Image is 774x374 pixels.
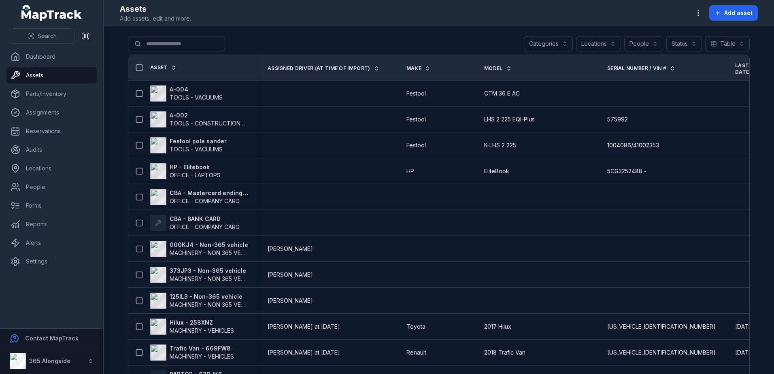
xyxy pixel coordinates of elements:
time: 28/10/2025, 12:00:00 am [735,323,754,331]
a: MapTrack [21,5,82,21]
span: MACHINERY - VEHICLES [170,327,234,334]
a: Alerts [6,235,97,251]
a: Model [484,65,512,72]
span: Model [484,65,503,72]
strong: CBA - BANK CARD [170,215,240,223]
span: OFFICE - LAPTOPS [170,172,221,178]
a: A-004TOOLS - VACUUMS [150,85,223,102]
span: [PERSON_NAME] [268,271,313,279]
span: Search [38,32,57,40]
strong: Festool pole sander [170,137,227,145]
span: [PERSON_NAME] at [DATE] [268,348,340,357]
span: Add asset [724,9,753,17]
strong: A-002 [170,111,248,119]
time: 30/07/2025, 12:00:00 am [735,348,754,357]
a: 373JP3 - Non-365 vehicleMACHINERY - NON 365 VEHICLES [150,267,248,283]
span: LHS 2 225 EQI-Plus [484,115,535,123]
span: OFFICE - COMPANY CARD [170,223,240,230]
a: Reports [6,216,97,232]
a: Reservations [6,123,97,139]
span: MACHINERY - VEHICLES [170,353,234,360]
span: CTM 36 E AC [484,89,520,98]
a: CBA - BANK CARDOFFICE - COMPANY CARD [150,215,240,231]
span: Serial Number / VIN # [607,65,666,72]
button: Locations [576,36,621,51]
a: People [6,179,97,195]
a: Assets [6,67,97,83]
a: Serial Number / VIN # [607,65,675,72]
span: TOOLS - CONSTRUCTION GENERAL (ACRO PROPS, HAND TOOLS, ETC) [170,120,364,127]
span: HP [406,167,414,175]
span: 575992 [607,115,628,123]
span: [US_VEHICLE_IDENTIFICATION_NUMBER] [607,348,716,357]
strong: Trafic Van - 669FW8 [170,344,234,353]
strong: A-004 [170,85,223,93]
a: Assigned Driver (At time of import) [268,65,379,72]
strong: 125IL3 - Non-365 vehicle [170,293,248,301]
span: Toyota [406,323,425,331]
span: 1004086/41002353 [607,141,659,149]
span: [US_VEHICLE_IDENTIFICATION_NUMBER] [607,323,716,331]
span: MACHINERY - NON 365 VEHICLES [170,249,260,256]
a: Hilux - 258XNZMACHINERY - VEHICLES [150,319,234,335]
button: Add asset [709,5,758,21]
span: Renault [406,348,426,357]
button: Status [666,36,702,51]
button: Table [705,36,750,51]
span: [PERSON_NAME] [268,245,313,253]
span: [DATE] [735,349,754,356]
span: OFFICE - COMPANY CARD [170,198,240,204]
strong: 365 Alongside [29,357,70,364]
strong: CBA - Mastercard ending 4187 [170,189,248,197]
span: Make [406,65,421,72]
strong: HP - Elitebook [170,163,221,171]
a: Dashboard [6,49,97,65]
span: Add assets, edit and more. [120,15,191,23]
span: [DATE] [735,323,754,330]
button: Search [10,28,75,44]
a: HP - ElitebookOFFICE - LAPTOPS [150,163,221,179]
button: Categories [524,36,573,51]
a: Forms [6,198,97,214]
a: 000KJ4 - Non-365 vehicleMACHINERY - NON 365 VEHICLES [150,241,248,257]
span: 2017 Hilux [484,323,511,331]
strong: 000KJ4 - Non-365 vehicle [170,241,248,249]
a: Locations [6,160,97,176]
a: Parts/Inventory [6,86,97,102]
span: 5CG3252488 - [607,167,646,175]
a: CBA - Mastercard ending 4187OFFICE - COMPANY CARD [150,189,248,205]
span: Asset [150,64,168,71]
span: [PERSON_NAME] [268,297,313,305]
span: K-LHS 2 225 [484,141,516,149]
span: TOOLS - VACUUMS [170,94,223,101]
strong: 373JP3 - Non-365 vehicle [170,267,248,275]
span: MACHINERY - NON 365 VEHICLES [170,301,260,308]
h2: Assets [120,3,191,15]
span: [PERSON_NAME] at [DATE] [268,323,340,331]
a: Trafic Van - 669FW8MACHINERY - VEHICLES [150,344,234,361]
span: Assigned Driver (At time of import) [268,65,370,72]
a: Festool pole sanderTOOLS - VACUUMS [150,137,227,153]
span: Festool [406,115,426,123]
button: People [624,36,663,51]
strong: Hilux - 258XNZ [170,319,234,327]
span: TOOLS - VACUUMS [170,146,223,153]
a: Assignments [6,104,97,121]
span: Festool [406,141,426,149]
span: EliteBook [484,167,509,175]
span: Festool [406,89,426,98]
a: Asset [150,64,176,71]
a: Settings [6,253,97,270]
a: 125IL3 - Non-365 vehicleMACHINERY - NON 365 VEHICLES [150,293,248,309]
span: 2018 Trafic Van [484,348,525,357]
a: Make [406,65,430,72]
a: Audits [6,142,97,158]
a: A-002TOOLS - CONSTRUCTION GENERAL (ACRO PROPS, HAND TOOLS, ETC) [150,111,248,127]
strong: Contact MapTrack [25,335,79,342]
span: MACHINERY - NON 365 VEHICLES [170,275,260,282]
